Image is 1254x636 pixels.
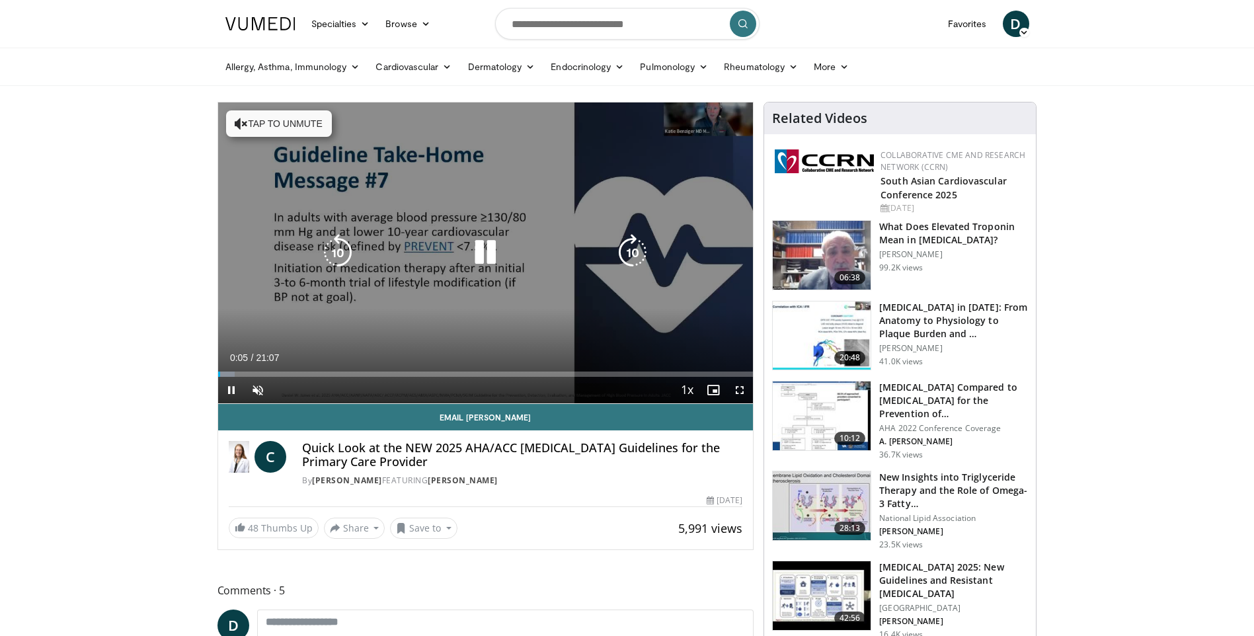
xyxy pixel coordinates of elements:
[217,582,754,599] span: Comments 5
[881,149,1025,173] a: Collaborative CME and Research Network (CCRN)
[377,11,438,37] a: Browse
[806,54,857,80] a: More
[881,175,1007,201] a: South Asian Cardiovascular Conference 2025
[674,377,700,403] button: Playback Rate
[773,301,871,370] img: 823da73b-7a00-425d-bb7f-45c8b03b10c3.150x105_q85_crop-smart_upscale.jpg
[632,54,716,80] a: Pulmonology
[772,381,1028,460] a: 10:12 [MEDICAL_DATA] Compared to [MEDICAL_DATA] for the Prevention of… AHA 2022 Conference Covera...
[879,301,1028,340] h3: [MEDICAL_DATA] in [DATE]: From Anatomy to Physiology to Plaque Burden and …
[256,352,279,363] span: 21:07
[773,561,871,630] img: 280bcb39-0f4e-42eb-9c44-b41b9262a277.150x105_q85_crop-smart_upscale.jpg
[226,110,332,137] button: Tap to unmute
[218,102,754,404] video-js: Video Player
[700,377,726,403] button: Enable picture-in-picture mode
[218,372,754,377] div: Progress Bar
[230,352,248,363] span: 0:05
[879,603,1028,614] p: [GEOGRAPHIC_DATA]
[879,356,923,367] p: 41.0K views
[881,202,1025,214] div: [DATE]
[879,561,1028,600] h3: [MEDICAL_DATA] 2025: New Guidelines and Resistant [MEDICAL_DATA]
[834,271,866,284] span: 06:38
[218,377,245,403] button: Pause
[879,343,1028,354] p: [PERSON_NAME]
[251,352,254,363] span: /
[940,11,995,37] a: Favorites
[245,377,271,403] button: Unmute
[678,520,742,536] span: 5,991 views
[773,221,871,290] img: 98daf78a-1d22-4ebe-927e-10afe95ffd94.150x105_q85_crop-smart_upscale.jpg
[324,518,385,539] button: Share
[248,522,258,534] span: 48
[495,8,760,40] input: Search topics, interventions
[879,423,1028,434] p: AHA 2022 Conference Coverage
[879,381,1028,420] h3: [MEDICAL_DATA] Compared to [MEDICAL_DATA] for the Prevention of…
[879,471,1028,510] h3: New Insights into Triglyceride Therapy and the Role of Omega-3 Fatty…
[879,436,1028,447] p: A. [PERSON_NAME]
[773,381,871,450] img: 7c0f9b53-1609-4588-8498-7cac8464d722.150x105_q85_crop-smart_upscale.jpg
[726,377,753,403] button: Fullscreen
[229,441,250,473] img: Dr. Catherine P. Benziger
[255,441,286,473] a: C
[217,54,368,80] a: Allergy, Asthma, Immunology
[772,220,1028,290] a: 06:38 What Does Elevated Troponin Mean in [MEDICAL_DATA]? [PERSON_NAME] 99.2K views
[302,441,742,469] h4: Quick Look at the NEW 2025 AHA/ACC [MEDICAL_DATA] Guidelines for the Primary Care Provider
[879,262,923,273] p: 99.2K views
[834,522,866,535] span: 28:13
[218,404,754,430] a: Email [PERSON_NAME]
[225,17,295,30] img: VuMedi Logo
[543,54,632,80] a: Endocrinology
[773,471,871,540] img: 45ea033d-f728-4586-a1ce-38957b05c09e.150x105_q85_crop-smart_upscale.jpg
[390,518,457,539] button: Save to
[302,475,742,487] div: By FEATURING
[772,110,867,126] h4: Related Videos
[303,11,378,37] a: Specialties
[428,475,498,486] a: [PERSON_NAME]
[879,616,1028,627] p: [PERSON_NAME]
[707,495,742,506] div: [DATE]
[229,518,319,538] a: 48 Thumbs Up
[368,54,459,80] a: Cardiovascular
[834,351,866,364] span: 20:48
[1003,11,1029,37] a: D
[879,220,1028,247] h3: What Does Elevated Troponin Mean in [MEDICAL_DATA]?
[879,526,1028,537] p: [PERSON_NAME]
[772,471,1028,550] a: 28:13 New Insights into Triglyceride Therapy and the Role of Omega-3 Fatty… National Lipid Associ...
[312,475,382,486] a: [PERSON_NAME]
[879,450,923,460] p: 36.7K views
[772,301,1028,371] a: 20:48 [MEDICAL_DATA] in [DATE]: From Anatomy to Physiology to Plaque Burden and … [PERSON_NAME] 4...
[879,249,1028,260] p: [PERSON_NAME]
[716,54,806,80] a: Rheumatology
[834,612,866,625] span: 42:56
[834,432,866,445] span: 10:12
[460,54,543,80] a: Dermatology
[879,539,923,550] p: 23.5K views
[775,149,874,173] img: a04ee3ba-8487-4636-b0fb-5e8d268f3737.png.150x105_q85_autocrop_double_scale_upscale_version-0.2.png
[879,513,1028,524] p: National Lipid Association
